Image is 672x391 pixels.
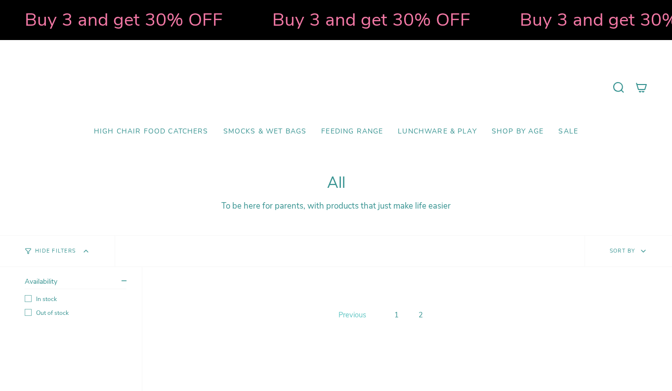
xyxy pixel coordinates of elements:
a: Mumma’s Little Helpers [251,55,421,120]
label: In stock [25,295,126,303]
span: Previous [338,310,366,320]
button: Sort by [585,236,672,266]
span: Smocks & Wet Bags [223,128,307,136]
a: Lunchware & Play [390,120,484,143]
strong: Buy 3 and get 30% OFF [271,7,469,32]
label: Out of stock [25,309,126,317]
a: Smocks & Wet Bags [216,120,314,143]
a: High Chair Food Catchers [86,120,216,143]
strong: Buy 3 and get 30% OFF [23,7,221,32]
a: SALE [551,120,586,143]
span: High Chair Food Catchers [94,128,209,136]
a: 1 [390,308,403,322]
a: Previous [336,307,369,322]
span: Sort by [610,247,635,255]
a: Shop by Age [484,120,551,143]
span: Shop by Age [492,128,544,136]
span: Feeding Range [321,128,383,136]
span: Hide Filters [35,249,76,254]
span: To be here for parents, with products that just make life easier [221,200,451,212]
a: Feeding Range [314,120,390,143]
span: SALE [558,128,578,136]
a: 2 [415,308,427,322]
summary: Availability [25,277,126,289]
span: Lunchware & Play [398,128,476,136]
span: Availability [25,277,57,286]
h1: All [25,174,647,192]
